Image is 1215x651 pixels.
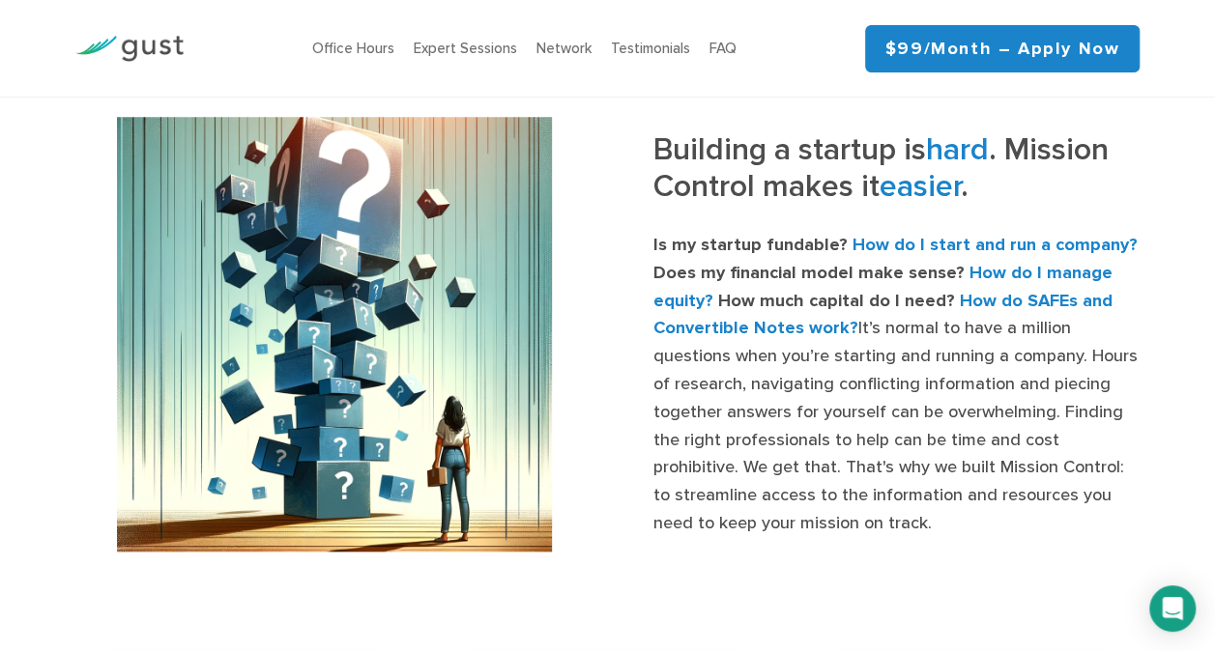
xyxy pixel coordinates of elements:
[1149,585,1196,632] div: Open Intercom Messenger
[652,232,1140,538] p: It’s normal to have a million questions when you’re starting and running a company. Hours of rese...
[865,25,1141,72] a: $99/month – Apply Now
[611,40,690,57] a: Testimonials
[652,131,1140,218] h3: Building a startup is . Mission Control makes it .
[925,131,988,168] span: hard
[879,168,960,205] span: easier
[117,117,552,552] img: Startup founder feeling the pressure of a big stack of unknowns
[536,40,592,57] a: Network
[414,40,517,57] a: Expert Sessions
[652,263,1112,311] strong: How do I manage equity?
[75,36,184,62] img: Gust Logo
[652,235,847,255] strong: Is my startup fundable?
[852,235,1137,255] strong: How do I start and run a company?
[652,263,964,283] strong: Does my financial model make sense?
[709,40,737,57] a: FAQ
[312,40,394,57] a: Office Hours
[717,291,954,311] strong: How much capital do I need?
